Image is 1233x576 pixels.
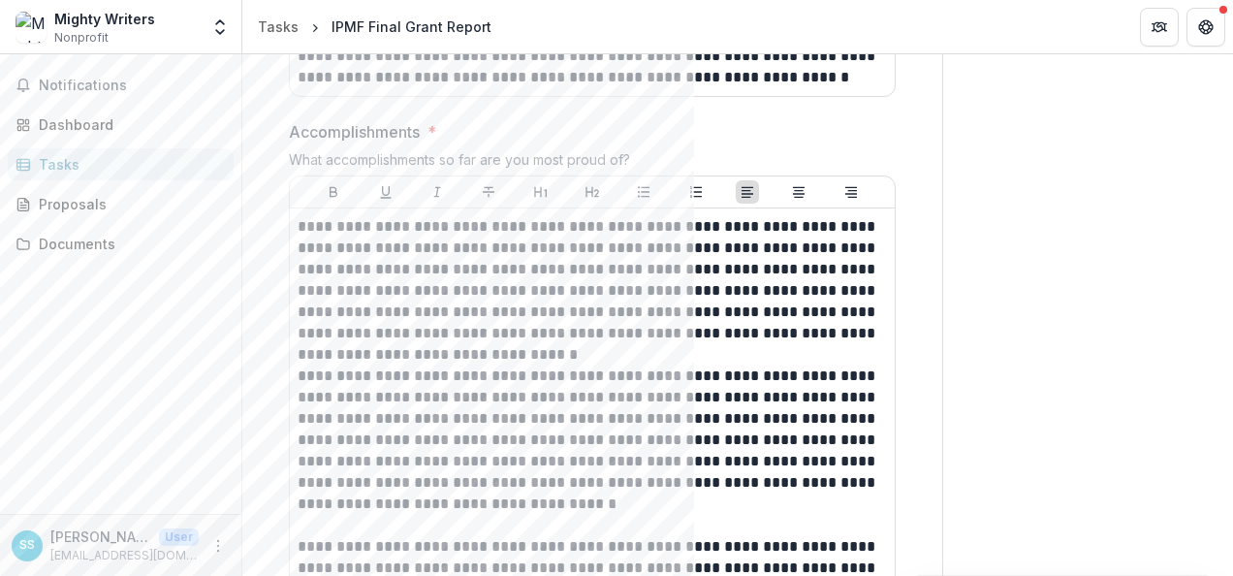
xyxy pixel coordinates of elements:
p: [PERSON_NAME] [50,527,151,547]
button: Italicize [426,180,449,204]
div: Documents [39,234,218,254]
a: Proposals [8,188,234,220]
p: User [159,528,199,546]
span: Notifications [39,78,226,94]
button: Bullet List [632,180,655,204]
a: Tasks [250,13,306,41]
a: Dashboard [8,109,234,141]
nav: breadcrumb [250,13,499,41]
div: Tasks [258,16,299,37]
button: Strike [477,180,500,204]
button: Notifications [8,70,234,101]
button: Heading 1 [529,180,553,204]
div: IPMF Final Grant Report [332,16,491,37]
button: Open entity switcher [206,8,234,47]
button: Bold [322,180,345,204]
p: [EMAIL_ADDRESS][DOMAIN_NAME] [50,547,199,564]
a: Documents [8,228,234,260]
button: Align Left [736,180,759,204]
a: Tasks [8,148,234,180]
div: Dashboard [39,114,218,135]
div: Proposals [39,194,218,214]
img: Mighty Writers [16,12,47,43]
button: Partners [1140,8,1179,47]
button: Align Right [839,180,863,204]
button: More [206,534,230,558]
div: Mighty Writers [54,9,155,29]
button: Ordered List [684,180,708,204]
span: Nonprofit [54,29,109,47]
div: Tasks [39,154,218,175]
button: Get Help [1186,8,1225,47]
button: Underline [374,180,397,204]
p: Accomplishments [289,120,420,144]
button: Heading 2 [581,180,604,204]
div: Sukripa Shah [19,539,35,552]
button: Align Center [787,180,810,204]
div: What accomplishments so far are you most proud of? [289,151,896,176]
